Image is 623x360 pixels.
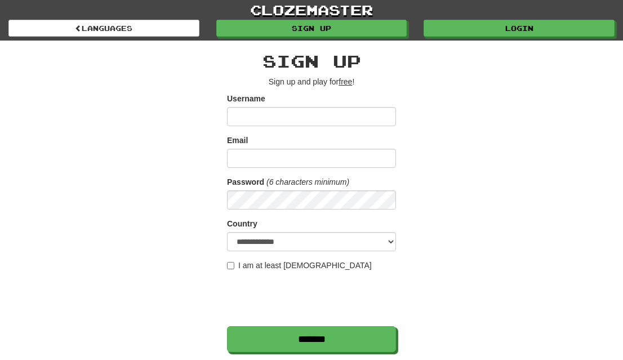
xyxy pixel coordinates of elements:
em: (6 characters minimum) [266,177,349,186]
a: Sign up [216,20,407,37]
a: Login [424,20,615,37]
iframe: reCAPTCHA [227,277,398,321]
label: Country [227,218,257,229]
a: Languages [8,20,199,37]
p: Sign up and play for ! [227,76,396,87]
u: free [339,77,352,86]
label: Username [227,93,265,104]
label: Email [227,135,248,146]
input: I am at least [DEMOGRAPHIC_DATA] [227,262,234,269]
label: Password [227,176,264,188]
h2: Sign up [227,52,396,70]
label: I am at least [DEMOGRAPHIC_DATA] [227,260,372,271]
